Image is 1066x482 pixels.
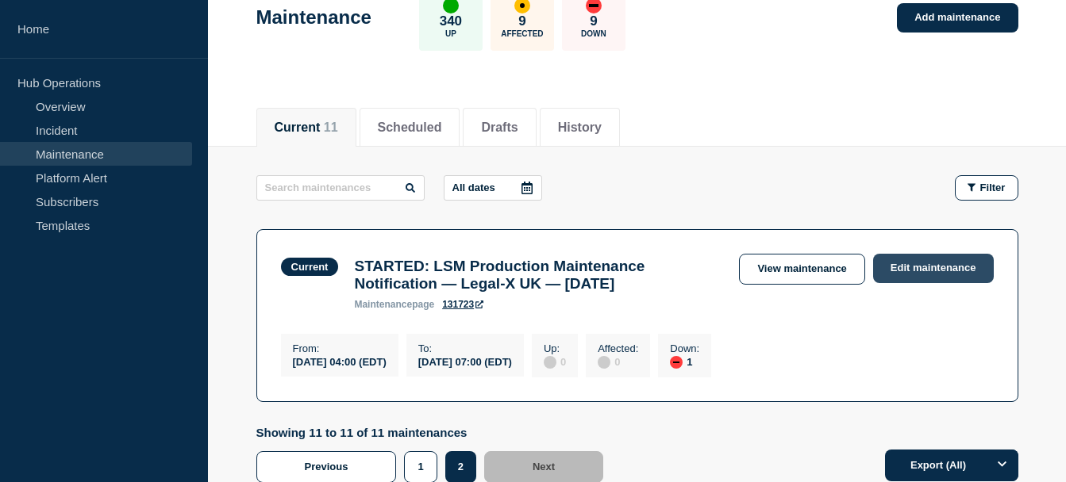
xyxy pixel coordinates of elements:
[452,182,495,193] p: All dates
[518,13,525,29] p: 9
[256,175,425,201] input: Search maintenances
[598,356,610,369] div: disabled
[445,29,456,38] p: Up
[670,342,699,354] p: Down :
[354,299,434,310] p: page
[501,29,543,38] p: Affected
[873,254,994,283] a: Edit maintenance
[598,342,638,354] p: Affected :
[481,120,518,135] button: Drafts
[885,449,1018,481] button: Export (All)
[418,342,512,354] p: To :
[955,175,1018,201] button: Filter
[354,299,412,310] span: maintenance
[324,120,338,134] span: 11
[293,342,387,354] p: From :
[305,461,348,472] span: Previous
[670,356,683,369] div: down
[590,13,597,29] p: 9
[987,449,1018,481] button: Options
[544,354,566,369] div: 0
[418,354,512,368] div: [DATE] 07:00 (EDT)
[670,354,699,369] div: 1
[739,254,864,285] a: View maintenance
[256,6,371,29] h1: Maintenance
[581,29,606,38] p: Down
[544,356,556,369] div: disabled
[897,3,1018,33] a: Add maintenance
[533,461,555,472] span: Next
[378,120,442,135] button: Scheduled
[293,354,387,368] div: [DATE] 04:00 (EDT)
[558,120,602,135] button: History
[444,175,542,201] button: All dates
[980,182,1006,193] span: Filter
[440,13,462,29] p: 340
[544,342,566,354] p: Up :
[256,426,612,439] p: Showing 11 to 11 of 11 maintenances
[354,258,723,293] h3: STARTED: LSM Production Maintenance Notification — Legal-X UK — [DATE]
[275,120,338,135] button: Current 11
[598,354,638,369] div: 0
[291,261,329,273] div: Current
[442,299,483,310] a: 131723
